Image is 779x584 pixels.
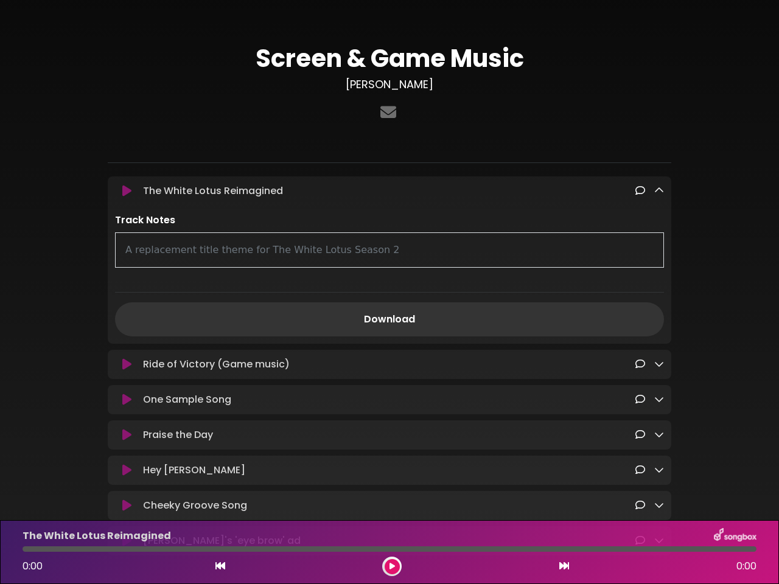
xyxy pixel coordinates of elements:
h3: [PERSON_NAME] [108,78,671,91]
p: The White Lotus Reimagined [23,529,171,543]
p: Track Notes [115,213,664,228]
a: Download [115,302,664,336]
p: One Sample Song [143,392,231,407]
img: songbox-logo-white.png [714,528,756,544]
h1: Screen & Game Music [108,44,671,73]
p: The White Lotus Reimagined [143,184,283,198]
p: Cheeky Groove Song [143,498,247,513]
span: 0:00 [23,559,43,573]
div: A replacement title theme for The White Lotus Season 2 [115,232,664,268]
p: Ride of Victory (Game music) [143,357,290,372]
p: Praise the Day [143,428,213,442]
p: Hey [PERSON_NAME] [143,463,245,478]
span: 0:00 [736,559,756,574]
